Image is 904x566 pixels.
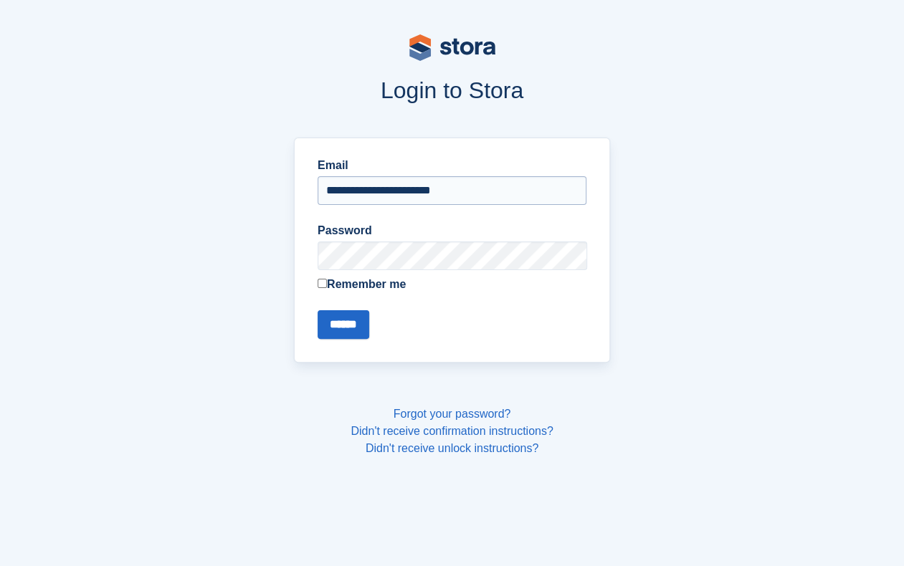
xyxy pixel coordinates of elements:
label: Remember me [318,276,586,293]
a: Forgot your password? [394,408,511,420]
a: Didn't receive confirmation instructions? [351,425,553,437]
a: Didn't receive unlock instructions? [366,442,538,454]
img: stora-logo-53a41332b3708ae10de48c4981b4e9114cc0af31d8433b30ea865607fb682f29.svg [409,34,495,61]
label: Email [318,157,586,174]
input: Remember me [318,279,327,288]
h1: Login to Stora [61,77,844,103]
label: Password [318,222,586,239]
